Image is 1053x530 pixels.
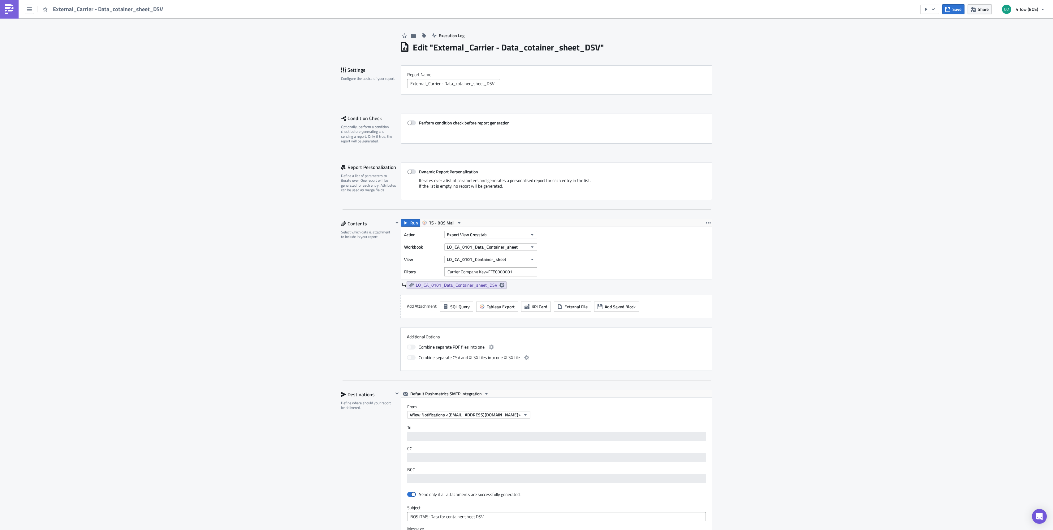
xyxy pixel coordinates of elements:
span: TS - BOS Mail [429,219,455,227]
span: KPI Card [532,303,547,310]
span: Save [952,6,961,12]
span: External_Carrier - Data_cotainer_sheet_DSV [53,6,164,13]
span: Export View Crosstab [447,231,487,238]
label: Additional Options [407,334,706,340]
div: Select which data & attachment to include in your report. [341,230,393,239]
span: Execution Log [439,32,464,39]
label: Workbook [404,242,441,252]
button: Default Pushmetrics SMTP Integration [401,390,491,397]
button: Add Saved Block [594,302,639,312]
img: Avatar [1001,4,1012,15]
button: Run [401,219,420,227]
span: Run [410,219,418,227]
div: Define where should your report be delivered. [341,401,393,410]
input: Filter1=Value1&... [444,267,537,276]
label: Report Nam﻿e [407,72,706,77]
button: 4flow Notifications <[EMAIL_ADDRESS][DOMAIN_NAME]> [407,411,530,419]
span: LO_CA_0101_Data_Container_sheet_DSV [416,282,497,288]
span: Tableau Export [487,303,515,310]
span: Default Pushmetrics SMTP Integration [410,390,482,397]
label: CC [407,446,706,451]
span: External File [564,303,588,310]
span: 4flow Notifications <[EMAIL_ADDRESS][DOMAIN_NAME]> [410,411,521,418]
div: Condition Check [341,114,401,123]
button: External File [554,302,591,312]
button: Execution Log [429,31,468,40]
div: Send only if all attachments are successfully generated. [419,492,520,497]
button: Save [942,4,965,14]
div: Settings [341,65,401,75]
button: Share [968,4,992,14]
span: LO_CA_0101_Container_sheet [447,256,506,263]
button: 4flow (BOS) [998,2,1048,16]
button: Hide content [393,219,401,226]
button: KPI Card [521,302,551,312]
div: Optionally, perform a condition check before generating and sending a report. Only if true, the r... [341,124,397,144]
strong: Perform condition check before report generation [419,119,510,126]
div: Define a list of parameters to iterate over. One report will be generated for each entry. Attribu... [341,173,397,193]
button: TS - BOS Mail [420,219,464,227]
label: Filters [404,267,441,276]
div: Iterates over a list of parameters and generates a personalised report for each entry in the list... [407,178,706,193]
span: Add Saved Block [605,303,636,310]
div: Configure the basics of your report. [341,76,397,81]
label: BCC [407,467,706,472]
h1: Edit " External_Carrier - Data_cotainer_sheet_DSV " [413,42,604,53]
strong: Dynamic Report Personalization [419,168,478,175]
label: To [407,425,706,430]
a: LO_CA_0101_Data_Container_sheet_DSV [407,281,507,289]
span: LO_CA_0101_Data_Container_sheet [447,244,518,250]
span: Combine separate PDF files into one [419,343,485,351]
button: Hide content [393,390,401,397]
label: Subject [407,505,706,510]
button: LO_CA_0101_Container_sheet [444,256,537,263]
span: Share [978,6,989,12]
label: From [407,404,712,410]
span: 4flow (BOS) [1016,6,1038,12]
label: Add Attachment [407,302,437,311]
button: LO_CA_0101_Data_Container_sheet [444,243,537,251]
label: Action [404,230,441,239]
span: Combine separate CSV and XLSX files into one XLSX file [419,354,520,361]
button: Tableau Export [476,302,518,312]
div: Destinations [341,390,393,399]
label: View [404,255,441,264]
div: Report Personalization [341,163,401,172]
button: SQL Query [440,302,473,312]
div: Open Intercom Messenger [1032,509,1047,524]
div: Contents [341,219,393,228]
span: SQL Query [450,303,470,310]
img: PushMetrics [4,4,14,14]
button: Export View Crosstab [444,231,537,238]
